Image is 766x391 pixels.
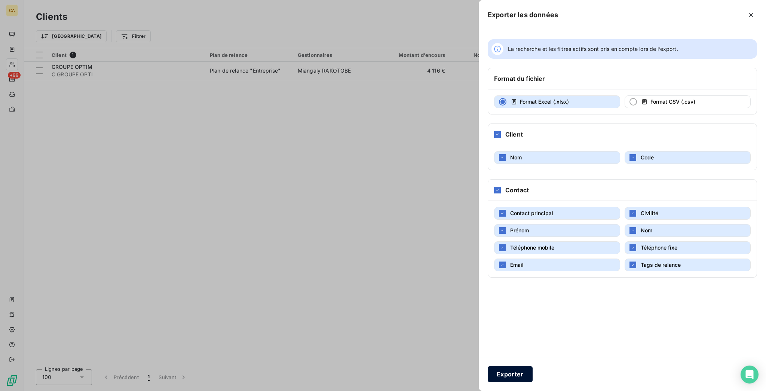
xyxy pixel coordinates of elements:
h5: Exporter les données [488,10,558,20]
button: Nom [625,224,751,237]
h6: Contact [505,186,529,195]
div: Open Intercom Messenger [741,366,759,384]
span: Nom [510,154,522,161]
h6: Format du fichier [494,74,545,83]
span: Tags de relance [641,262,681,268]
button: Exporter [488,366,533,382]
button: Nom [494,151,620,164]
span: Civilité [641,210,658,216]
button: Téléphone fixe [625,241,751,254]
span: Téléphone mobile [510,244,554,251]
span: Téléphone fixe [641,244,677,251]
span: Contact principal [510,210,553,216]
span: Format CSV (.csv) [650,98,695,105]
span: Prénom [510,227,529,233]
button: Tags de relance [625,259,751,271]
button: Contact principal [494,207,620,220]
button: Format CSV (.csv) [625,95,751,108]
span: Nom [641,227,652,233]
button: Format Excel (.xlsx) [494,95,620,108]
span: Code [641,154,654,161]
button: Civilité [625,207,751,220]
button: Prénom [494,224,620,237]
span: Email [510,262,524,268]
h6: Client [505,130,523,139]
span: Format Excel (.xlsx) [520,98,569,105]
button: Code [625,151,751,164]
button: Email [494,259,620,271]
span: La recherche et les filtres actifs sont pris en compte lors de l’export. [508,45,678,53]
button: Téléphone mobile [494,241,620,254]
